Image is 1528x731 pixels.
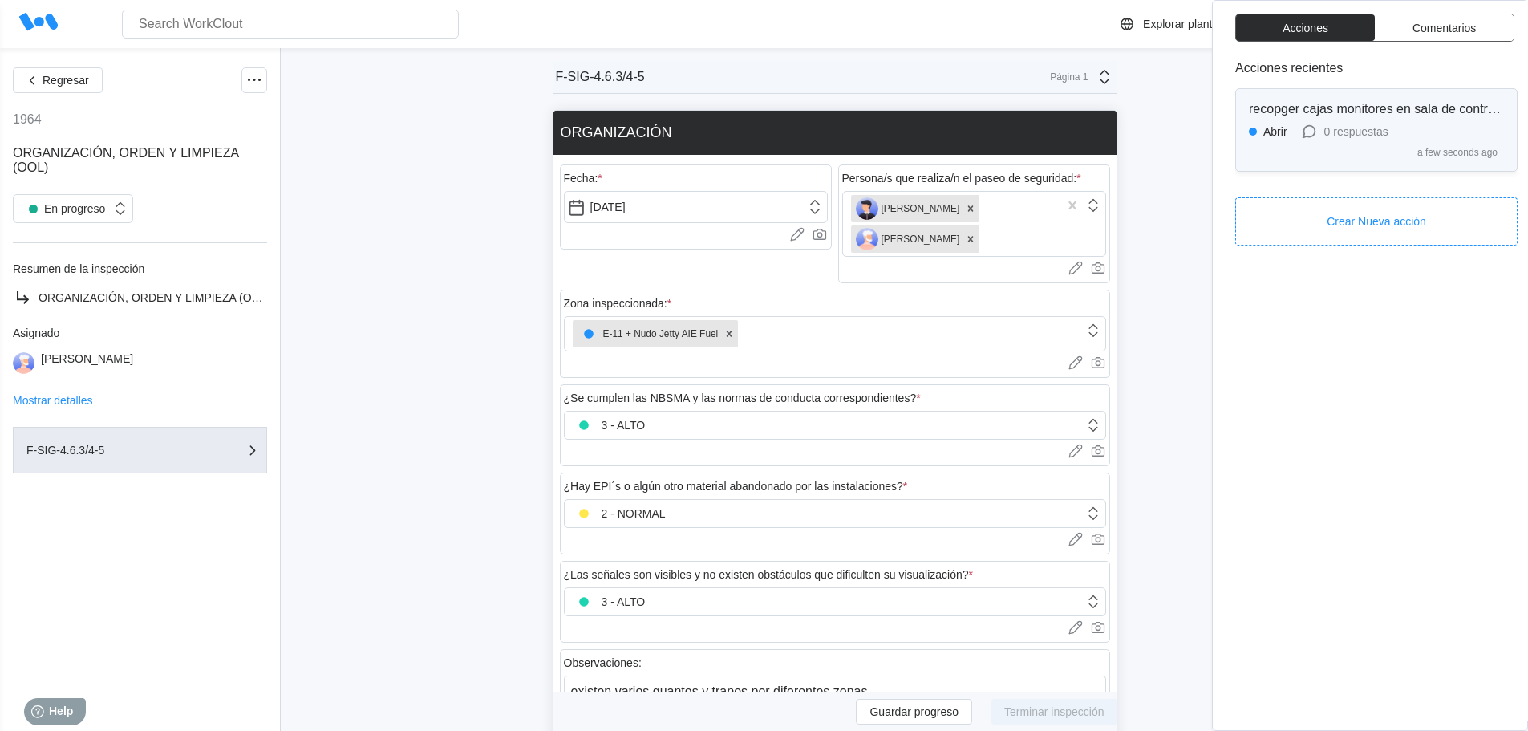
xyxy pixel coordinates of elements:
div: ¿Las señales son visibles y no existen obstáculos que dificulten su visualización? [564,568,974,581]
div: [PERSON_NAME] [856,228,960,250]
div: E-11 + Nudo Jetty AIE Fuel [578,323,719,345]
div: 0 respuestas [1324,125,1388,138]
input: Seleccionar fecha [564,191,828,223]
button: Guardar progreso [856,699,972,725]
span: ORGANIZACIÓN, ORDEN Y LIMPIEZA (OOL) [13,146,238,174]
div: Observaciones: [564,656,642,669]
span: Regresar [43,75,89,86]
div: Resumen de la inspección [13,262,267,275]
div: [PERSON_NAME] [856,197,960,220]
div: [PERSON_NAME] [41,352,133,374]
div: Fecha: [564,172,602,185]
button: Terminar inspección [991,699,1117,725]
a: ORGANIZACIÓN, ORDEN Y LIMPIEZA (OOL) [13,288,267,307]
span: Crear Nueva acción [1327,216,1426,227]
a: recopger cajas monitores en sala de control e11Abrir0 respuestasa few seconds ago [1235,88,1518,172]
div: En progreso [22,197,105,220]
button: Crear Nueva acción [1235,197,1518,246]
span: Guardar progreso [869,706,959,717]
button: Acciones [1236,14,1375,41]
img: user-3.png [856,228,878,250]
div: Página 1 [1048,71,1088,83]
div: ¿Se cumplen las NBSMA y las normas de conducta correspondientes? [564,392,921,404]
div: Asignado [13,327,267,339]
span: Terminar inspección [1004,706,1104,717]
img: user-5.png [856,197,878,220]
div: ORGANIZACIÓN [561,124,672,141]
div: a few seconds ago [1417,147,1498,158]
div: Acciones recientes [1235,61,1518,75]
div: 3 - ALTO [573,591,646,613]
div: Explorar plantillas [1143,18,1232,30]
div: Abrir [1263,125,1287,138]
img: user-3.png [13,352,34,374]
span: recopger cajas monitores en sala de control e11 [1249,102,1523,116]
button: F-SIG-4.6.3/4-5 [13,427,267,473]
span: Comentarios [1412,22,1476,34]
input: Search WorkClout [122,10,459,39]
button: Mostrar detalles [13,395,93,406]
div: 3 - ALTO [573,414,646,437]
div: F-SIG-4.6.3/4-5 [26,445,187,456]
div: 1964 [13,112,42,127]
div: 2 - NORMAL [573,502,666,525]
a: Explorar plantillas [1117,14,1283,34]
div: Persona/s que realiza/n el paseo de seguridad: [842,172,1081,185]
button: Comentarios [1375,14,1514,41]
button: Regresar [13,67,103,93]
div: ¿Hay EPI´s o algún otro material abandonado por las instalaciones? [564,480,908,493]
span: Acciones [1283,22,1328,34]
div: F-SIG-4.6.3/4-5 [556,70,645,84]
span: ORGANIZACIÓN, ORDEN Y LIMPIEZA (OOL) [39,291,270,304]
div: Zona inspeccionada: [564,297,672,310]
